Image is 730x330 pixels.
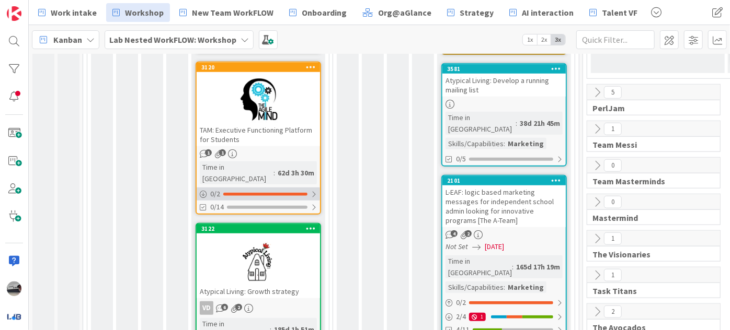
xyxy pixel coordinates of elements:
[604,86,622,99] span: 5
[302,6,347,19] span: Onboarding
[592,139,707,150] span: Team Messi
[446,242,468,251] i: Not Set
[210,188,220,199] span: 0 / 2
[604,123,622,135] span: 1
[446,138,504,149] div: Skills/Capabilities
[201,64,320,71] div: 3120
[460,6,494,19] span: Strategy
[447,65,566,73] div: 3581
[503,3,580,22] a: AI interaction
[451,230,458,237] span: 4
[173,3,280,22] a: New Team WorkFLOW
[551,34,565,45] span: 3x
[109,34,236,45] b: Lab Nested WorkFLOW: Workshop
[7,6,21,21] img: Visit kanbanzone.com
[442,185,566,227] div: L-EAF: logic based marketing messages for independent school admin looking for innovative program...
[51,6,97,19] span: Work intake
[446,255,512,278] div: Time in [GEOGRAPHIC_DATA]
[7,309,21,324] img: avatar
[197,63,320,72] div: 3120
[456,311,466,322] span: 2 / 4
[514,261,563,273] div: 165d 17h 19m
[192,6,273,19] span: New Team WorkFLOW
[592,213,707,223] span: Mastermind
[442,296,566,309] div: 0/2
[537,34,551,45] span: 2x
[53,33,82,46] span: Kanban
[456,154,466,164] span: 0/5
[197,285,320,298] div: Atypical Living: Growth strategy
[442,64,566,97] div: 3581Atypical Living: Develop a running mailing list
[221,304,228,311] span: 6
[602,6,637,19] span: Talent VF
[517,117,563,129] div: 38d 21h 45m
[604,232,622,245] span: 1
[469,313,486,321] div: 1
[583,3,644,22] a: Talent VF
[7,281,21,296] img: jB
[442,176,566,227] div: 2101L-EAF: logic based marketing messages for independent school admin looking for innovative pro...
[442,64,566,74] div: 3581
[604,159,622,172] span: 0
[200,301,213,315] div: VD
[441,3,500,22] a: Strategy
[200,161,273,184] div: Time in [GEOGRAPHIC_DATA]
[106,3,170,22] a: Workshop
[604,305,622,318] span: 2
[592,103,707,113] span: PerlJam
[441,63,567,167] a: 3581Atypical Living: Develop a running mailing listTime in [GEOGRAPHIC_DATA]:38d 21h 45mSkills/Ca...
[378,6,431,19] span: Org@aGlance
[446,281,504,293] div: Skills/Capabilities
[505,281,546,293] div: Marketing
[197,224,320,298] div: 3122Atypical Living: Growth strategy
[505,138,546,149] div: Marketing
[197,224,320,233] div: 3122
[523,34,537,45] span: 1x
[485,241,504,252] span: [DATE]
[235,304,242,311] span: 2
[504,281,505,293] span: :
[442,176,566,185] div: 2101
[592,176,707,186] span: Team Masterminds
[442,74,566,97] div: Atypical Living: Develop a running mailing list
[219,149,226,156] span: 1
[356,3,438,22] a: Org@aGlance
[125,6,164,19] span: Workshop
[197,301,320,315] div: VD
[201,225,320,232] div: 3122
[273,167,275,179] span: :
[465,230,472,237] span: 2
[512,261,514,273] span: :
[592,249,707,260] span: The Visionaries
[275,167,317,179] div: 62d 3h 30m
[210,202,224,213] span: 0/14
[456,297,466,308] span: 0 / 2
[442,310,566,323] div: 2/41
[504,138,505,149] span: :
[522,6,574,19] span: AI interaction
[197,63,320,146] div: 3120TAM: Executive Functioning Platform for Students
[32,3,103,22] a: Work intake
[197,187,320,201] div: 0/2
[604,196,622,208] span: 0
[576,30,655,49] input: Quick Filter...
[205,149,212,156] span: 1
[592,286,707,296] span: Task Titans
[604,269,622,281] span: 1
[196,62,321,215] a: 3120TAM: Executive Functioning Platform for StudentsTime in [GEOGRAPHIC_DATA]:62d 3h 30m0/20/14
[516,117,517,129] span: :
[283,3,353,22] a: Onboarding
[447,177,566,184] div: 2101
[197,123,320,146] div: TAM: Executive Functioning Platform for Students
[446,112,516,135] div: Time in [GEOGRAPHIC_DATA]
